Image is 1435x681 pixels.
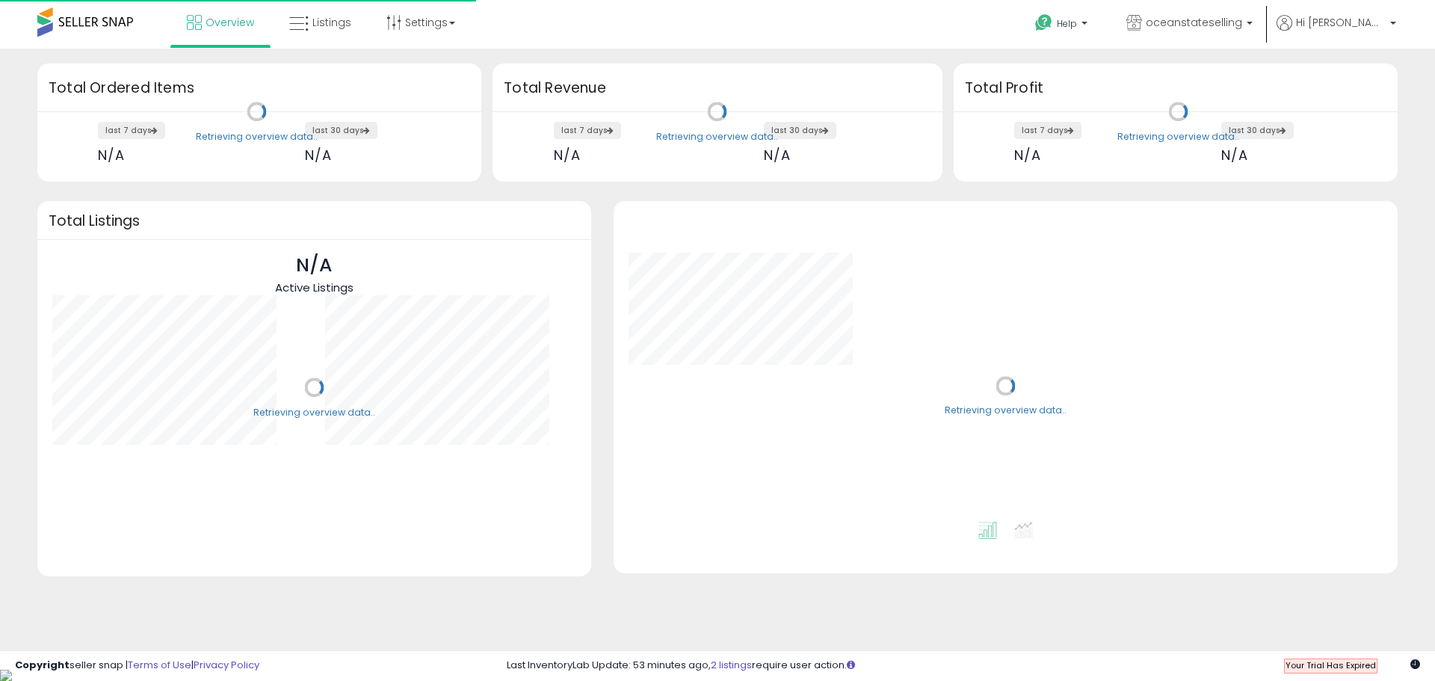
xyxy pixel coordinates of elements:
[1117,130,1239,144] div: Retrieving overview data..
[507,659,1420,673] div: Last InventoryLab Update: 53 minutes ago, require user action.
[128,658,191,672] a: Terms of Use
[656,130,778,144] div: Retrieving overview data..
[1296,15,1386,30] span: Hi [PERSON_NAME]
[194,658,259,672] a: Privacy Policy
[253,406,375,419] div: Retrieving overview data..
[1034,13,1053,32] i: Get Help
[312,15,351,30] span: Listings
[1146,15,1242,30] span: oceanstateselling
[945,404,1067,418] div: Retrieving overview data..
[1023,2,1102,49] a: Help
[847,660,855,670] i: Click here to read more about un-synced listings.
[1286,659,1376,671] span: Your Trial Has Expired
[1057,17,1077,30] span: Help
[15,659,259,673] div: seller snap | |
[206,15,254,30] span: Overview
[196,130,318,144] div: Retrieving overview data..
[1277,15,1396,49] a: Hi [PERSON_NAME]
[711,658,752,672] a: 2 listings
[15,658,70,672] strong: Copyright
